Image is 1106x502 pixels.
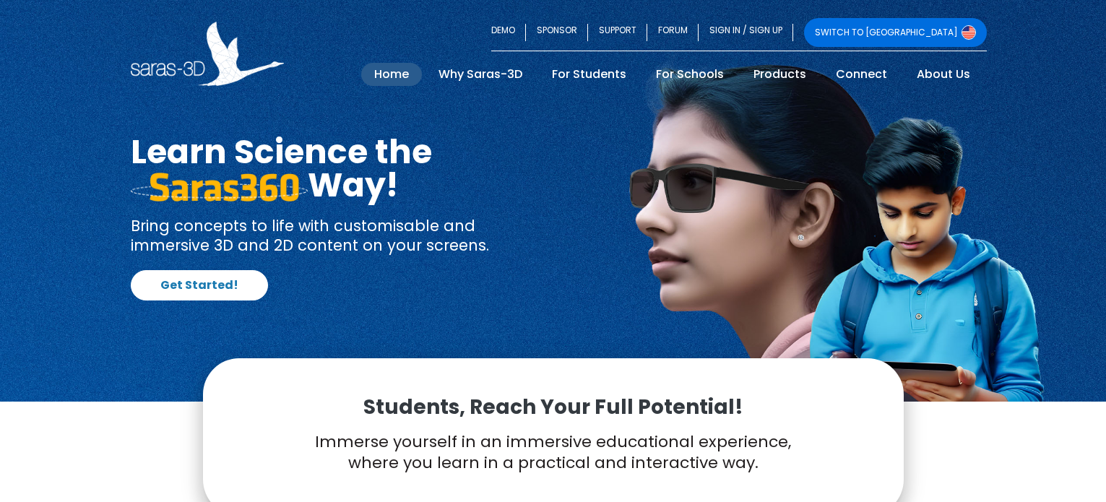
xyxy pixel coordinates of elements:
a: Home [361,63,422,86]
a: Why Saras-3D [425,63,535,86]
img: Switch to USA [962,25,976,40]
img: Saras 3D [131,22,285,86]
a: Products [740,63,819,86]
a: SWITCH TO [GEOGRAPHIC_DATA] [804,18,987,47]
img: saras 360 [131,173,308,202]
a: For Students [539,63,639,86]
a: Get Started! [131,270,268,300]
a: For Schools [643,63,737,86]
p: Bring concepts to life with customisable and immersive 3D and 2D content on your screens. [131,216,543,256]
a: SIGN IN / SIGN UP [699,18,793,47]
a: SUPPORT [588,18,647,47]
a: About Us [904,63,983,86]
p: Students, Reach Your Full Potential! [239,394,868,420]
a: SPONSOR [526,18,588,47]
p: Immerse yourself in an immersive educational experience, where you learn in a practical and inter... [239,432,868,473]
h1: Learn Science the Way! [131,135,543,202]
a: DEMO [491,18,526,47]
a: Connect [823,63,900,86]
a: FORUM [647,18,699,47]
